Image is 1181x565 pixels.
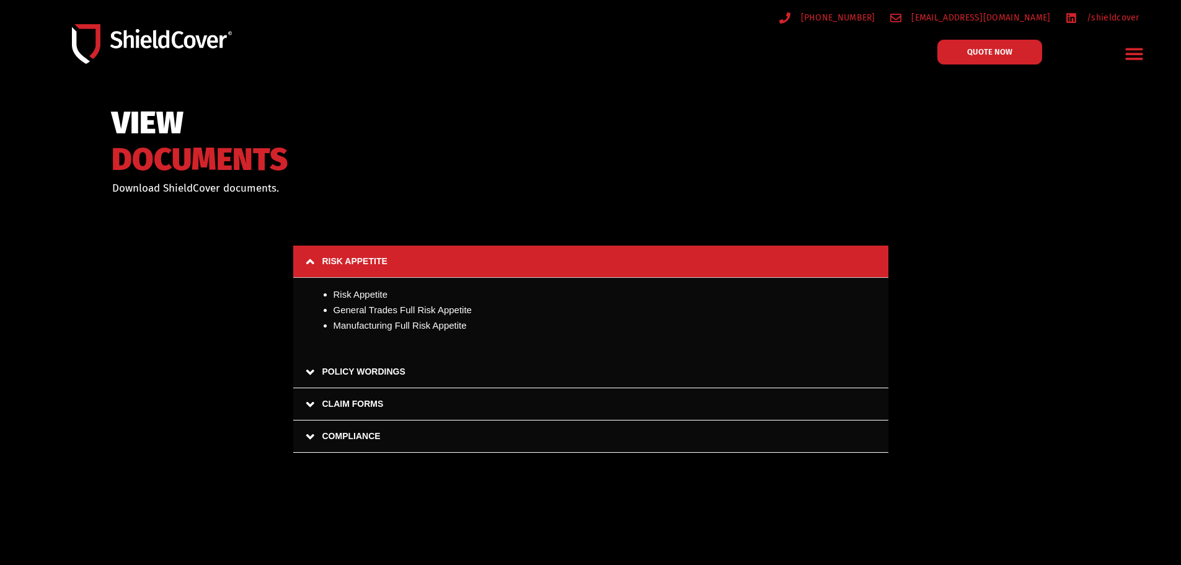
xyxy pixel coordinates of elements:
[334,289,388,300] a: Risk Appetite
[293,388,888,420] a: CLAIM FORMS
[72,24,232,63] img: Shield-Cover-Underwriting-Australia-logo-full
[798,10,875,25] span: [PHONE_NUMBER]
[293,420,888,453] a: COMPLIANCE
[1066,10,1139,25] a: /shieldcover
[112,180,575,197] p: Download ShieldCover documents.
[112,110,288,136] span: VIEW
[779,10,875,25] a: [PHONE_NUMBER]
[890,10,1051,25] a: [EMAIL_ADDRESS][DOMAIN_NAME]
[334,320,467,331] a: Manufacturing Full Risk Appetite
[1084,10,1139,25] span: /shieldcover
[908,10,1050,25] span: [EMAIL_ADDRESS][DOMAIN_NAME]
[293,246,888,278] a: RISK APPETITE
[937,40,1042,65] a: QUOTE NOW
[967,48,1012,56] span: QUOTE NOW
[293,356,888,388] a: POLICY WORDINGS
[1120,39,1149,68] div: Menu Toggle
[334,305,472,315] a: General Trades Full Risk Appetite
